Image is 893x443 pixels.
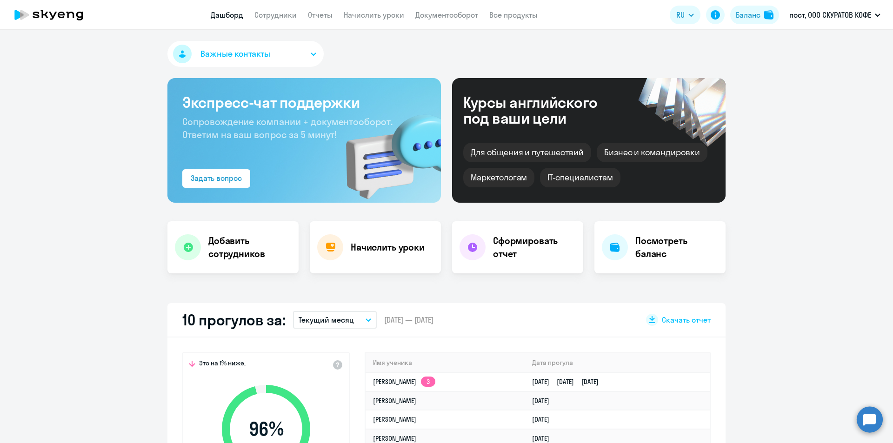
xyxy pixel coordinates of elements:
a: [DATE] [532,397,557,405]
button: Балансbalance [730,6,779,24]
h4: Добавить сотрудников [208,234,291,260]
div: Баланс [736,9,760,20]
span: Сопровождение компании + документооборот. Ответим на ваш вопрос за 5 минут! [182,116,393,140]
p: пост, ООО СКУРАТОВ КОФЕ [789,9,871,20]
div: Бизнес и командировки [597,143,707,162]
a: [PERSON_NAME] [373,415,416,423]
span: [DATE] — [DATE] [384,315,433,325]
a: [DATE] [532,434,557,443]
div: IT-специалистам [540,168,620,187]
h4: Посмотреть баланс [635,234,718,260]
button: Важные контакты [167,41,324,67]
div: Для общения и путешествий [463,143,591,162]
button: Задать вопрос [182,169,250,188]
span: Это на 1% ниже, [199,359,246,370]
div: Задать вопрос [191,172,242,184]
a: Начислить уроки [344,10,404,20]
a: [DATE] [532,415,557,423]
h3: Экспресс-чат поддержки [182,93,426,112]
button: Текущий месяц [293,311,377,329]
th: Дата прогула [525,353,710,372]
button: RU [670,6,700,24]
a: Документооборот [415,10,478,20]
div: Маркетологам [463,168,534,187]
div: Курсы английского под ваши цели [463,94,622,126]
a: [DATE][DATE][DATE] [532,377,606,386]
span: Важные контакты [200,48,270,60]
img: balance [764,10,773,20]
a: Отчеты [308,10,333,20]
a: Дашборд [211,10,243,20]
h4: Сформировать отчет [493,234,576,260]
h4: Начислить уроки [351,241,425,254]
a: [PERSON_NAME] [373,397,416,405]
span: RU [676,9,685,20]
span: Скачать отчет [662,315,711,325]
h2: 10 прогулов за: [182,311,286,329]
a: Сотрудники [254,10,297,20]
th: Имя ученика [366,353,525,372]
app-skyeng-badge: 3 [421,377,435,387]
span: 96 % [213,418,320,440]
a: [PERSON_NAME] [373,434,416,443]
a: Все продукты [489,10,538,20]
p: Текущий месяц [299,314,354,325]
button: пост, ООО СКУРАТОВ КОФЕ [785,4,885,26]
img: bg-img [333,98,441,203]
a: [PERSON_NAME]3 [373,377,435,386]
